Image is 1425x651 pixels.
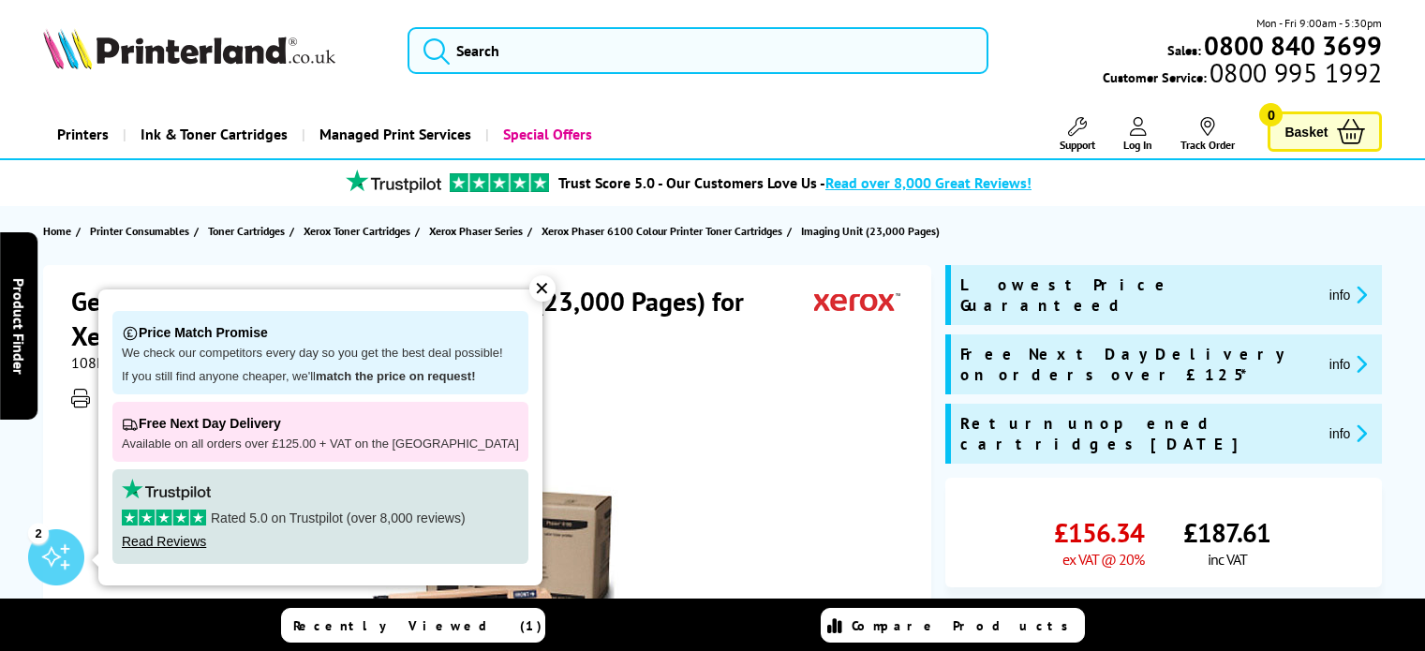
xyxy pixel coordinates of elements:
a: Printerland Logo [43,28,384,73]
h1: Genuine Xerox 108R00593 Imaging Unit (23,000 Pages) for Xerox Phaser 6100 Printers [71,284,814,353]
span: Recently Viewed (1) [293,617,542,634]
span: £156.34 [1054,515,1144,550]
span: Ink & Toner Cartridges [141,111,288,158]
img: trustpilot rating [122,479,211,500]
p: Rated 5.0 on Trustpilot (over 8,000 reviews) [122,510,519,526]
a: Printers [43,111,123,158]
span: Sales: [1167,41,1201,59]
span: Mon - Fri 9:00am - 5:30pm [1256,14,1382,32]
span: Return unopened cartridges [DATE] [960,413,1314,454]
span: Xerox Phaser 6100 Colour Printer Toner Cartridges [542,221,782,241]
span: Home [43,221,71,241]
span: ex VAT @ 20% [1062,550,1144,569]
span: Basket [1284,119,1328,144]
span: Product Finder [9,277,28,374]
a: Trust Score 5.0 - Our Customers Love Us -Read over 8,000 Great Reviews! [558,173,1032,192]
a: Toner Cartridges [208,221,289,241]
span: Compare Products [852,617,1078,634]
a: Imaging Unit (23,000 Pages) [801,221,944,241]
img: trustpilot rating [450,173,549,192]
a: Xerox Phaser 6100 Colour Printer Toner Cartridges [542,221,787,241]
span: Customer Service: [1103,64,1382,86]
span: 0800 995 1992 [1207,64,1382,81]
a: Recently Viewed (1) [281,608,545,643]
span: Imaging Unit (23,000 Pages) [801,221,940,241]
img: Printerland Logo [43,28,335,69]
img: Xerox [814,284,900,318]
strong: match the price on request! [316,369,475,383]
button: promo-description [1324,422,1373,444]
div: 2 [28,523,49,543]
a: Support [1060,117,1095,152]
span: Toner Cartridges [208,221,285,241]
span: Printer Consumables [90,221,189,241]
span: inc VAT [1208,550,1247,569]
span: Read over 8,000 Great Reviews! [825,173,1032,192]
a: Ink & Toner Cartridges [123,111,302,158]
button: Printers compatible with this item [95,390,289,406]
a: Xerox Phaser Series [429,221,527,241]
span: Xerox Toner Cartridges [304,221,410,241]
p: Price Match Promise [122,320,519,346]
a: Home [43,221,76,241]
a: Printer Consumables [90,221,194,241]
button: promo-description [1324,284,1373,305]
a: Compare Products [821,608,1085,643]
span: Xerox Phaser Series [429,221,523,241]
p: Available on all orders over £125.00 + VAT on the [GEOGRAPHIC_DATA] [122,436,519,452]
span: Free Next Day Delivery on orders over £125* [960,344,1314,385]
img: trustpilot rating [337,170,450,193]
b: 0800 840 3699 [1204,28,1382,63]
a: Special Offers [485,111,606,158]
span: Lowest Price Guaranteed [960,274,1314,316]
a: Log In [1123,117,1152,152]
span: Log In [1123,138,1152,152]
div: ✕ [529,275,556,302]
span: Support [1060,138,1095,152]
p: If you still find anyone cheaper, we'll [122,369,519,385]
input: Search [408,27,988,74]
p: Free Next Day Delivery [122,411,519,436]
span: £187.61 [1183,515,1270,550]
a: Track Order [1180,117,1235,152]
a: Managed Print Services [302,111,485,158]
p: We check our competitors every day so you get the best deal possible! [122,346,519,362]
img: stars-5.svg [122,510,206,525]
a: Xerox Toner Cartridges [304,221,415,241]
a: 0800 840 3699 [1201,37,1382,54]
span: 0 [1259,103,1283,126]
button: promo-description [1324,353,1373,375]
a: Read Reviews [122,534,206,549]
a: Basket 0 [1268,111,1382,152]
span: 108R00593 [71,353,148,372]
